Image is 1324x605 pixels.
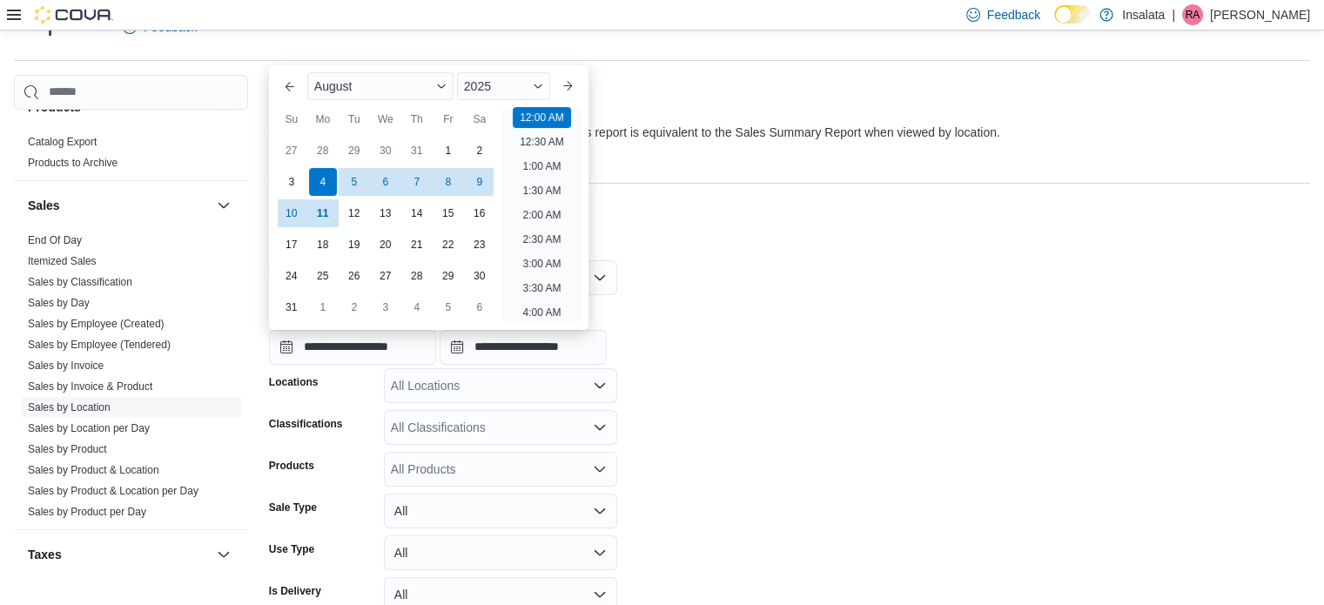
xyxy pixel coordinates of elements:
[434,262,462,290] div: day-29
[28,442,107,456] span: Sales by Product
[309,168,337,196] div: day-4
[403,168,431,196] div: day-7
[440,330,607,365] input: Press the down key to open a popover containing a calendar.
[434,168,462,196] div: day-8
[269,542,314,556] label: Use Type
[340,293,368,321] div: day-2
[464,79,491,93] span: 2025
[309,137,337,165] div: day-28
[515,156,568,177] li: 1:00 AM
[515,180,568,201] li: 1:30 AM
[278,293,306,321] div: day-31
[278,262,306,290] div: day-24
[515,229,568,250] li: 2:30 AM
[276,135,495,323] div: August, 2025
[403,137,431,165] div: day-31
[28,485,198,497] a: Sales by Product & Location per Day
[14,230,248,529] div: Sales
[372,262,400,290] div: day-27
[269,330,436,365] input: Press the down key to enter a popover containing a calendar. Press the escape key to close the po...
[513,131,571,152] li: 12:30 AM
[1054,5,1091,24] input: Dark Mode
[28,401,111,413] a: Sales by Location
[28,463,159,477] span: Sales by Product & Location
[28,421,150,435] span: Sales by Location per Day
[434,137,462,165] div: day-1
[403,262,431,290] div: day-28
[28,506,146,518] a: Sales by Product per Day
[466,231,494,259] div: day-23
[466,105,494,133] div: Sa
[276,72,304,100] button: Previous Month
[1186,4,1200,25] span: RA
[309,262,337,290] div: day-25
[340,137,368,165] div: day-29
[269,375,319,389] label: Locations
[384,494,617,528] button: All
[434,293,462,321] div: day-5
[1172,4,1175,25] p: |
[434,231,462,259] div: day-22
[28,255,97,267] a: Itemized Sales
[269,584,321,598] label: Is Delivery
[515,253,568,274] li: 3:00 AM
[28,233,82,247] span: End Of Day
[28,484,198,498] span: Sales by Product & Location per Day
[403,199,431,227] div: day-14
[28,296,90,310] span: Sales by Day
[28,156,118,170] span: Products to Archive
[1182,4,1203,25] div: Ryan Anthony
[987,6,1040,24] span: Feedback
[28,135,97,149] span: Catalog Export
[28,505,146,519] span: Sales by Product per Day
[28,464,159,476] a: Sales by Product & Location
[403,293,431,321] div: day-4
[213,97,234,118] button: Products
[28,254,97,268] span: Itemized Sales
[513,107,571,128] li: 12:00 AM
[340,168,368,196] div: day-5
[384,535,617,570] button: All
[515,205,568,225] li: 2:00 AM
[278,199,306,227] div: day-10
[340,199,368,227] div: day-12
[309,105,337,133] div: Mo
[340,105,368,133] div: Tu
[28,380,152,393] a: Sales by Invoice & Product
[28,275,132,289] span: Sales by Classification
[372,137,400,165] div: day-30
[372,105,400,133] div: We
[309,231,337,259] div: day-18
[14,131,248,180] div: Products
[466,199,494,227] div: day-16
[466,262,494,290] div: day-30
[340,231,368,259] div: day-19
[278,137,306,165] div: day-27
[28,443,107,455] a: Sales by Product
[28,297,90,309] a: Sales by Day
[28,359,104,373] span: Sales by Invoice
[28,400,111,414] span: Sales by Location
[1210,4,1310,25] p: [PERSON_NAME]
[340,262,368,290] div: day-26
[278,231,306,259] div: day-17
[403,231,431,259] div: day-21
[28,422,150,434] a: Sales by Location per Day
[307,72,454,100] div: Button. Open the month selector. August is currently selected.
[309,199,337,227] div: day-11
[457,72,550,100] div: Button. Open the year selector. 2025 is currently selected.
[28,380,152,393] span: Sales by Invoice & Product
[28,546,62,563] h3: Taxes
[502,107,581,323] ul: Time
[466,168,494,196] div: day-9
[35,6,113,24] img: Cova
[1122,4,1165,25] p: Insalata
[213,544,234,565] button: Taxes
[28,339,171,351] a: Sales by Employee (Tendered)
[28,276,132,288] a: Sales by Classification
[372,293,400,321] div: day-3
[28,546,210,563] button: Taxes
[515,278,568,299] li: 3:30 AM
[28,197,210,214] button: Sales
[593,420,607,434] button: Open list of options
